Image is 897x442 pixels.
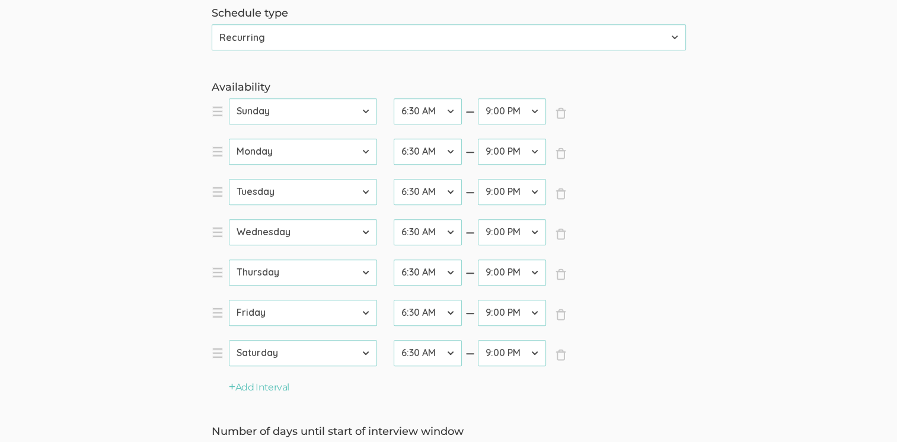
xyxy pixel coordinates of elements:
[212,80,686,95] label: Availability
[555,188,567,200] span: ×
[212,424,686,440] label: Number of days until start of interview window
[555,268,567,280] span: ×
[555,309,567,321] span: ×
[555,107,567,119] span: ×
[229,381,289,395] button: Add Interval
[555,228,567,240] span: ×
[212,6,686,21] label: Schedule type
[555,349,567,361] span: ×
[555,148,567,159] span: ×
